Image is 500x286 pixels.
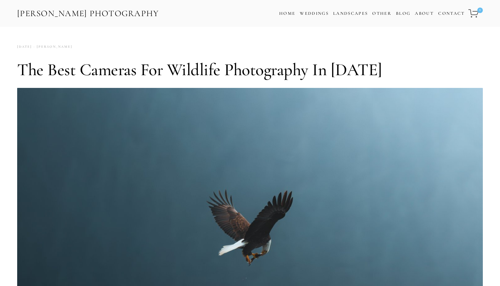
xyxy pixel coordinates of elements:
[32,42,72,52] a: [PERSON_NAME]
[300,11,329,16] a: Weddings
[467,5,484,22] a: 0 items in cart
[438,9,465,19] a: Contact
[396,9,410,19] a: Blog
[16,6,160,21] a: [PERSON_NAME] Photography
[333,11,368,16] a: Landscapes
[17,42,32,52] time: [DATE]
[372,11,391,16] a: Other
[17,59,483,80] h1: The Best Cameras for Wildlife Photography in [DATE]
[279,9,295,19] a: Home
[477,8,483,13] span: 0
[415,9,434,19] a: About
